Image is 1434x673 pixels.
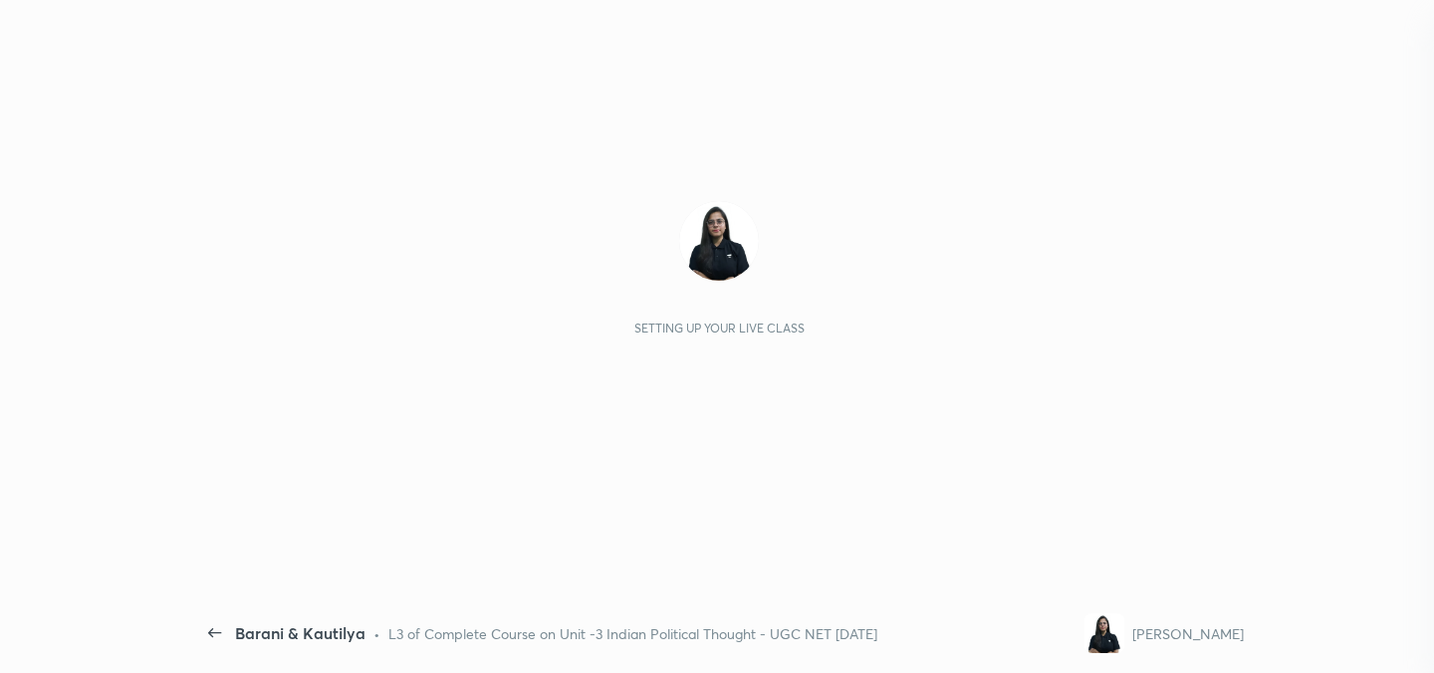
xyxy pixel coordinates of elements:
img: dcf3eb815ff943768bc58b4584e4abca.jpg [1084,613,1124,653]
img: dcf3eb815ff943768bc58b4584e4abca.jpg [679,201,759,281]
div: [PERSON_NAME] [1132,623,1244,644]
div: Setting up your live class [634,321,805,336]
div: • [373,623,380,644]
div: L3 of Complete Course on Unit -3 Indian Political Thought - UGC NET [DATE] [388,623,877,644]
div: Barani & Kautilya [235,621,365,645]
